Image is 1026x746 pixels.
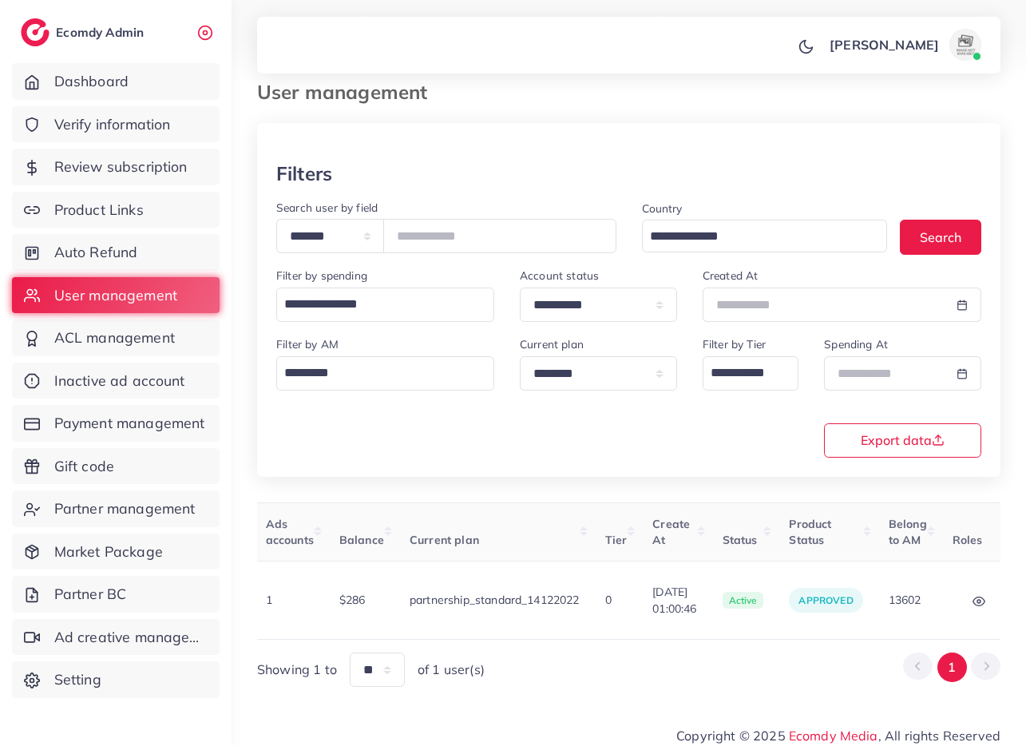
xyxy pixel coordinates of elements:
a: Verify information [12,106,220,143]
a: Payment management [12,405,220,442]
div: Search for option [276,288,494,322]
span: [DATE] 01:00:46 [652,584,696,617]
button: Export data [824,423,981,458]
input: Search for option [705,359,778,387]
span: Balance [339,533,384,547]
span: Create At [652,517,690,547]
button: Go to page 1 [937,653,967,682]
a: logoEcomdy Admin [21,18,148,46]
span: Dashboard [54,71,129,92]
span: Showing 1 to [257,661,337,679]
label: Current plan [520,336,584,352]
h3: Filters [276,162,332,185]
a: Gift code [12,448,220,485]
label: Filter by Tier [703,336,766,352]
span: , All rights Reserved [878,726,1000,745]
p: [PERSON_NAME] [830,35,939,54]
div: Search for option [642,220,888,252]
a: Partner BC [12,576,220,613]
h2: Ecomdy Admin [56,25,148,40]
button: Search [900,220,981,254]
input: Search for option [279,291,473,318]
span: Copyright © 2025 [676,726,1000,745]
a: Dashboard [12,63,220,100]
span: active [723,592,764,609]
input: Search for option [644,224,867,249]
a: Auto Refund [12,234,220,271]
span: Review subscription [54,157,188,177]
a: Product Links [12,192,220,228]
span: Payment management [54,413,205,434]
a: User management [12,277,220,314]
span: 1 [266,593,272,607]
a: Market Package [12,534,220,570]
a: Ad creative management [12,619,220,656]
label: Spending At [824,336,888,352]
a: Partner management [12,490,220,527]
img: logo [21,18,50,46]
span: Partner BC [54,584,127,605]
img: avatar [949,29,981,61]
span: Partner management [54,498,196,519]
a: Setting [12,661,220,698]
span: Tier [605,533,628,547]
label: Filter by spending [276,268,367,284]
span: Current plan [410,533,479,547]
span: Verify information [54,114,171,135]
span: User management [54,285,177,306]
label: Created At [703,268,759,284]
input: Search for option [279,359,473,387]
span: Ad creative management [54,627,208,648]
h3: User management [257,81,440,104]
span: $286 [339,593,366,607]
span: of 1 user(s) [418,661,485,679]
span: partnership_standard_14122022 [410,593,580,607]
span: Belong to AM [889,517,927,547]
span: approved [798,594,853,606]
a: [PERSON_NAME]avatar [821,29,988,61]
a: Inactive ad account [12,363,220,399]
div: Search for option [703,356,798,391]
span: Setting [54,669,101,690]
span: Gift code [54,456,114,477]
span: ACL management [54,327,175,348]
div: Search for option [276,356,494,391]
span: 0 [605,593,612,607]
span: Ads accounts [266,517,314,547]
span: Roles [953,533,983,547]
span: Inactive ad account [54,371,185,391]
span: Product Links [54,200,144,220]
label: Country [642,200,683,216]
span: Export data [861,434,945,446]
label: Search user by field [276,200,378,216]
span: Status [723,533,758,547]
span: Product Status [789,517,831,547]
a: Review subscription [12,149,220,185]
ul: Pagination [903,653,1000,682]
a: ACL management [12,319,220,356]
label: Account status [520,268,599,284]
a: Ecomdy Media [789,728,878,744]
label: Filter by AM [276,336,339,352]
span: Market Package [54,542,163,562]
span: 13602 [889,593,921,607]
span: Auto Refund [54,242,138,263]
